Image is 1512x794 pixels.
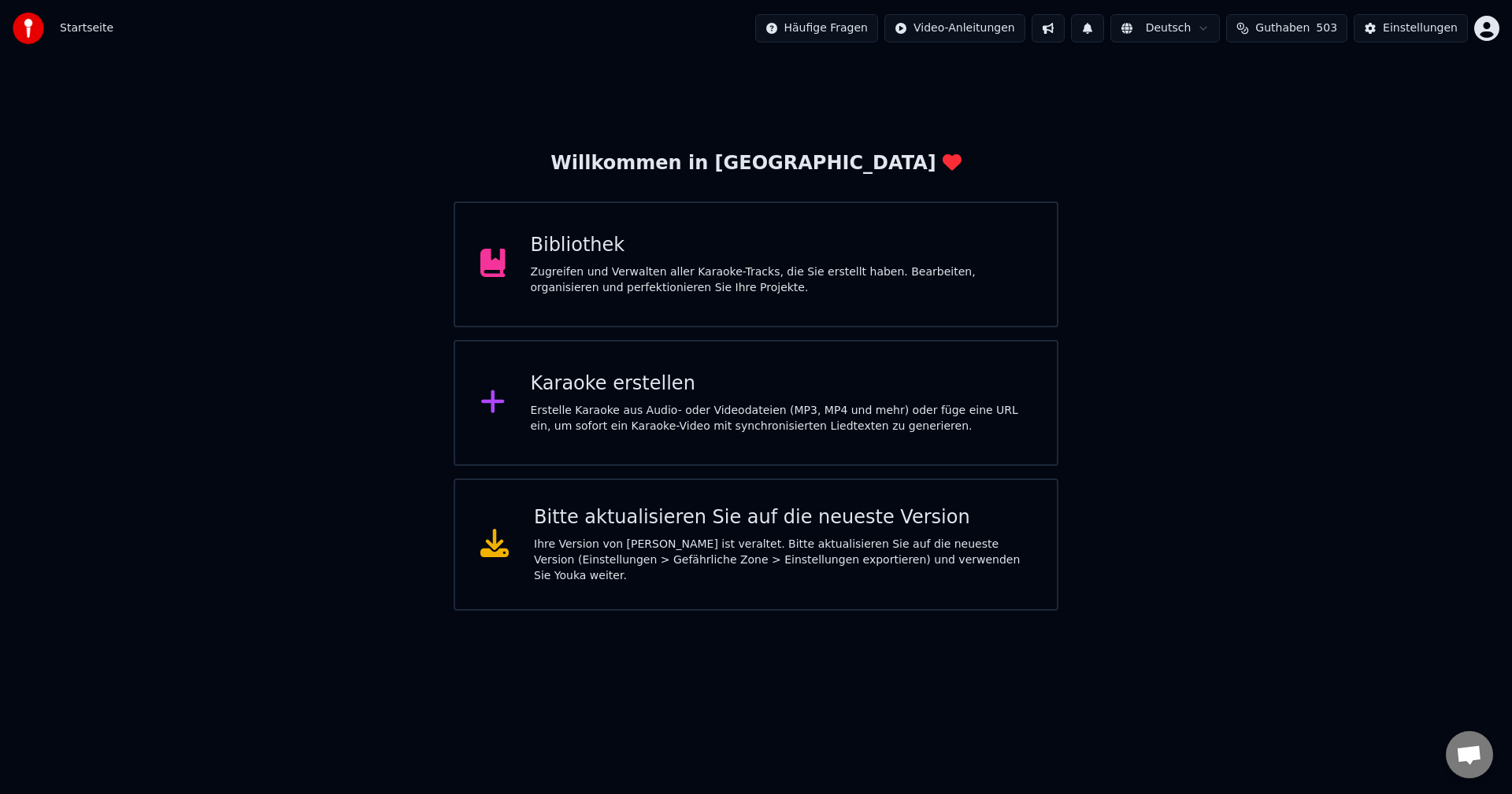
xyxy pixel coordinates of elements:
nav: breadcrumb [60,20,113,36]
div: Einstellungen [1383,20,1458,36]
button: Guthaben503 [1226,14,1347,42]
button: Video-Anleitungen [884,14,1025,42]
div: Chat öffnen [1446,731,1493,778]
button: Häufige Fragen [755,14,879,42]
div: Zugreifen und Verwalten aller Karaoke-Tracks, die Sie erstellt haben. Bearbeiten, organisieren un... [531,264,1032,296]
div: Bibliothek [531,233,1032,258]
div: Karaoke erstellen [531,371,1032,397]
button: Einstellungen [1354,14,1468,42]
div: Erstelle Karaoke aus Audio- oder Videodateien (MP3, MP4 und mehr) oder füge eine URL ein, um sofo... [531,403,1032,434]
img: youka [13,13,44,44]
span: 503 [1316,20,1337,36]
div: Bitte aktualisieren Sie auf die neueste Version [534,505,1032,530]
span: Startseite [60,20,113,36]
div: Willkommen in [GEOGRAPHIC_DATA] [550,151,961,176]
span: Guthaben [1255,20,1310,36]
div: Ihre Version von [PERSON_NAME] ist veraltet. Bitte aktualisieren Sie auf die neueste Version (Ein... [534,537,1032,584]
